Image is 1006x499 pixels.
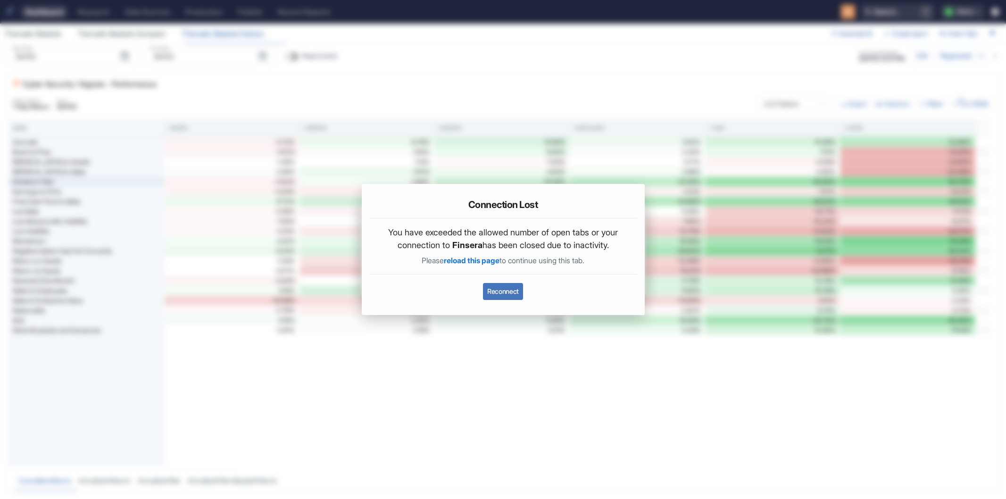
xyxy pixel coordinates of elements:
[468,199,538,210] h5: Connection Lost
[377,226,630,251] p: You have exceeded the allowed number of open tabs or your connection to has been closed due to in...
[377,255,630,266] p: Please to continue using this tab.
[444,256,499,265] span: reload this page
[452,240,482,250] span: Finsera
[483,283,523,300] button: Reconnect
